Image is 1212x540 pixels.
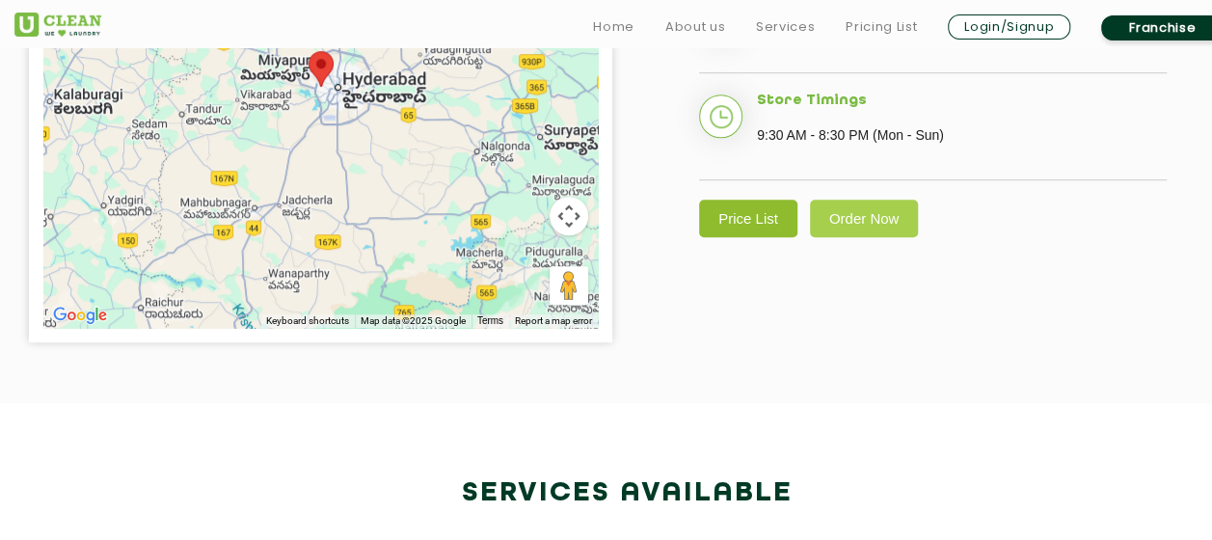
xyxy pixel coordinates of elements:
a: Terms [477,314,503,328]
a: Pricing List [846,15,917,39]
a: Open this area in Google Maps (opens a new window) [48,303,112,328]
a: Order Now [810,200,919,237]
a: Price List [699,200,797,237]
img: Google [48,303,112,328]
button: Drag Pegman onto the map to open Street View [550,266,588,305]
h5: Store Timings [757,93,1167,110]
a: Report a map error [515,314,592,328]
a: Login/Signup [948,14,1070,40]
a: About us [665,15,725,39]
a: Home [593,15,634,39]
a: Services [756,15,815,39]
button: Keyboard shortcuts [266,314,349,328]
button: Map camera controls [550,197,588,235]
p: 9:30 AM - 8:30 PM (Mon - Sun) [757,121,1167,149]
span: Map data ©2025 Google [361,315,466,326]
img: UClean Laundry and Dry Cleaning [14,13,101,37]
